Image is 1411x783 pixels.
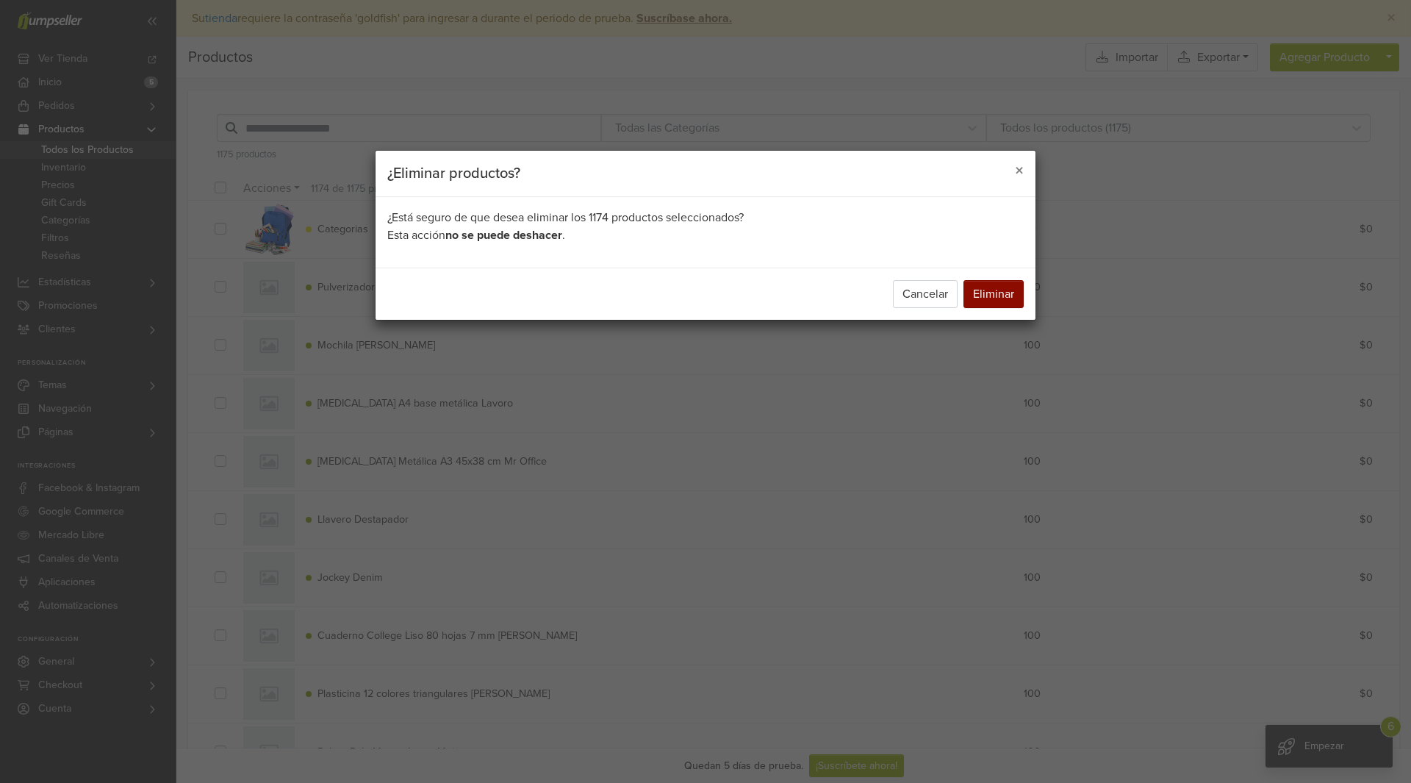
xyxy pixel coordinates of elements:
[387,226,1024,244] p: Esta acción .
[893,280,958,308] button: Cancelar
[445,228,562,243] b: no se puede deshacer
[1015,160,1024,182] span: ×
[1003,151,1035,192] button: Close
[963,280,1024,308] button: Eliminar
[387,162,520,185] h5: ¿Eliminar productos?
[387,209,1024,244] div: ¿Está seguro de que desea eliminar los 1174 productos seleccionados?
